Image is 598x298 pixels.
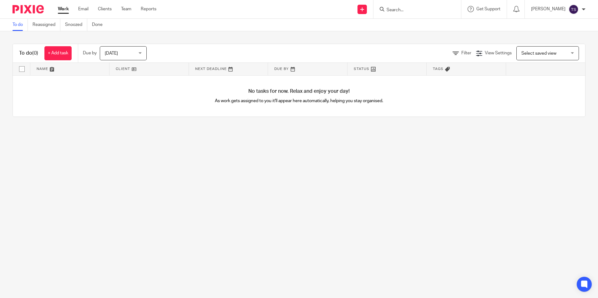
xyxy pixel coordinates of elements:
[485,51,512,55] span: View Settings
[433,67,443,71] span: Tags
[13,5,44,13] img: Pixie
[386,7,442,13] input: Search
[105,51,118,56] span: [DATE]
[461,51,471,55] span: Filter
[19,50,38,57] h1: To do
[569,4,579,14] img: svg%3E
[141,6,156,12] a: Reports
[121,6,131,12] a: Team
[58,6,69,12] a: Work
[13,19,28,31] a: To do
[521,51,556,56] span: Select saved view
[32,51,38,56] span: (0)
[78,6,89,12] a: Email
[83,50,97,56] p: Due by
[33,19,60,31] a: Reassigned
[98,6,112,12] a: Clients
[531,6,565,12] p: [PERSON_NAME]
[92,19,107,31] a: Done
[44,46,72,60] a: + Add task
[476,7,500,11] span: Get Support
[156,98,442,104] p: As work gets assigned to you it'll appear here automatically, helping you stay organised.
[65,19,87,31] a: Snoozed
[13,88,585,95] h4: No tasks for now. Relax and enjoy your day!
